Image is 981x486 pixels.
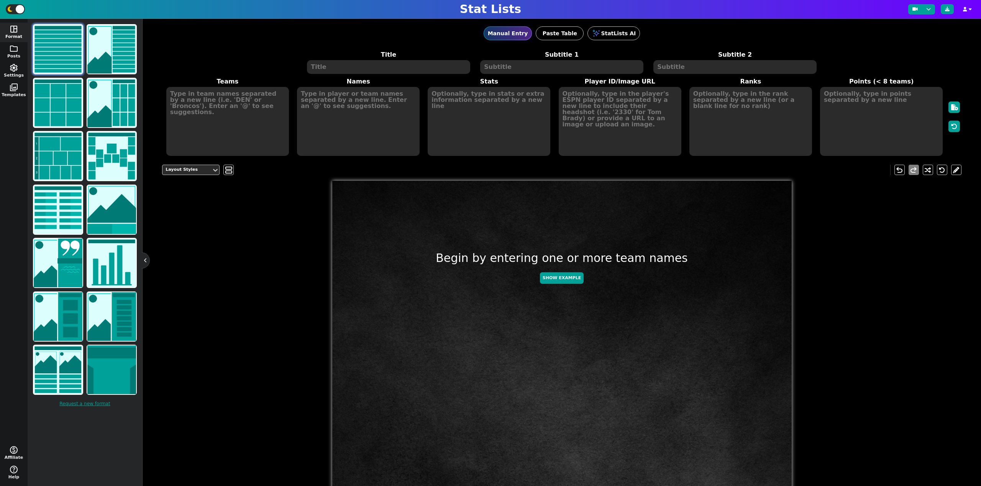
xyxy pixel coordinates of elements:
[34,185,82,234] img: scores
[34,292,82,341] img: highlight
[87,79,136,127] img: grid with image
[424,77,554,86] label: Stats
[816,77,947,86] label: Points (< 8 teams)
[332,250,792,288] div: Begin by entering one or more team names
[484,26,532,40] button: Manual Entry
[166,167,208,173] div: Layout Styles
[460,2,521,16] h1: Stat Lists
[475,50,648,59] label: Subtitle 1
[909,165,919,175] button: redo
[34,239,82,287] img: news/quote
[87,132,136,180] img: bracket
[87,185,136,234] img: matchup
[34,25,82,74] img: list
[87,292,136,341] img: lineup
[9,83,18,92] span: photo_library
[587,26,640,40] button: StatLists AI
[9,25,18,34] span: space_dashboard
[685,77,816,86] label: Ranks
[34,79,82,127] img: grid
[87,239,136,287] img: chart
[536,26,584,40] button: Paste Table
[648,50,822,59] label: Subtitle 2
[87,25,136,74] img: list with image
[554,77,685,86] label: Player ID/Image URL
[894,165,905,175] button: undo
[540,272,584,284] button: Show Example
[9,465,18,474] span: help
[909,165,918,175] span: redo
[31,396,138,411] a: Request a new format
[895,165,904,175] span: undo
[9,63,18,72] span: settings
[302,50,475,59] label: Title
[34,132,82,180] img: tier
[162,77,293,86] label: Teams
[34,345,82,394] img: comparison
[293,77,423,86] label: Names
[9,44,18,53] span: folder
[87,345,136,394] img: jersey
[9,445,18,455] span: monetization_on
